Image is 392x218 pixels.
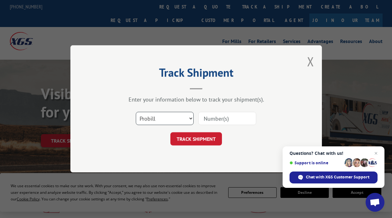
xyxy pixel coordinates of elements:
div: Enter your information below to track your shipment(s). [102,96,290,103]
input: Number(s) [198,112,256,125]
div: Open chat [366,193,384,212]
div: Chat with XGS Customer Support [290,172,378,183]
span: Chat with XGS Customer Support [306,174,369,180]
span: Questions? Chat with us! [290,151,378,156]
h2: Track Shipment [102,68,290,80]
button: TRACK SHIPMENT [170,133,222,146]
span: Close chat [372,150,380,157]
button: Close modal [307,53,314,70]
span: Support is online [290,161,342,165]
